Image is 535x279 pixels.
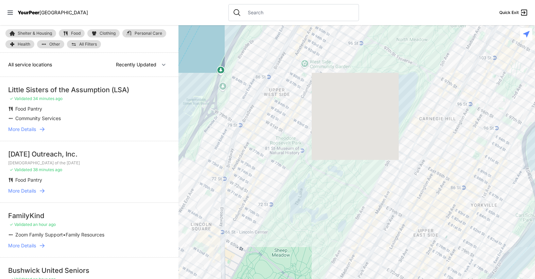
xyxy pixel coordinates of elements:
[67,40,101,48] a: All Filters
[8,211,170,220] div: FamilyKind
[8,242,36,249] span: More Details
[39,10,88,15] span: [GEOGRAPHIC_DATA]
[18,42,30,46] span: Health
[15,177,42,183] span: Food Pantry
[15,232,63,237] span: Zoom Family Support
[59,29,85,37] a: Food
[135,31,162,35] span: Personal Care
[8,187,170,194] a: More Details
[15,106,42,112] span: Food Pantry
[8,62,52,67] span: All service locations
[49,42,60,46] span: Other
[33,167,62,172] span: 38 minutes ago
[8,126,36,133] span: More Details
[66,232,104,237] span: Family Resources
[63,232,66,237] span: •
[100,31,116,35] span: Clothing
[33,222,56,227] span: an hour ago
[18,10,39,15] span: YourPeer
[8,187,36,194] span: More Details
[8,126,170,133] a: More Details
[79,42,97,46] span: All Filters
[8,266,170,275] div: Bushwick United Seniors
[37,40,64,48] a: Other
[244,9,355,16] input: Search
[18,11,88,15] a: YourPeer[GEOGRAPHIC_DATA]
[87,29,120,37] a: Clothing
[10,222,32,227] span: ✓ Validated
[71,31,81,35] span: Food
[10,167,32,172] span: ✓ Validated
[10,96,32,101] span: ✓ Validated
[15,115,61,121] span: Community Services
[122,29,166,37] a: Personal Care
[8,149,170,159] div: [DATE] Outreach, Inc.
[18,31,52,35] span: Shelter & Housing
[5,40,34,48] a: Health
[5,29,56,37] a: Shelter & Housing
[8,242,170,249] a: More Details
[8,160,170,166] p: [DEMOGRAPHIC_DATA] of the [DATE]
[499,10,519,15] span: Quick Exit
[499,9,528,17] a: Quick Exit
[33,96,63,101] span: 34 minutes ago
[8,85,170,95] div: Little Sisters of the Assumption (LSA)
